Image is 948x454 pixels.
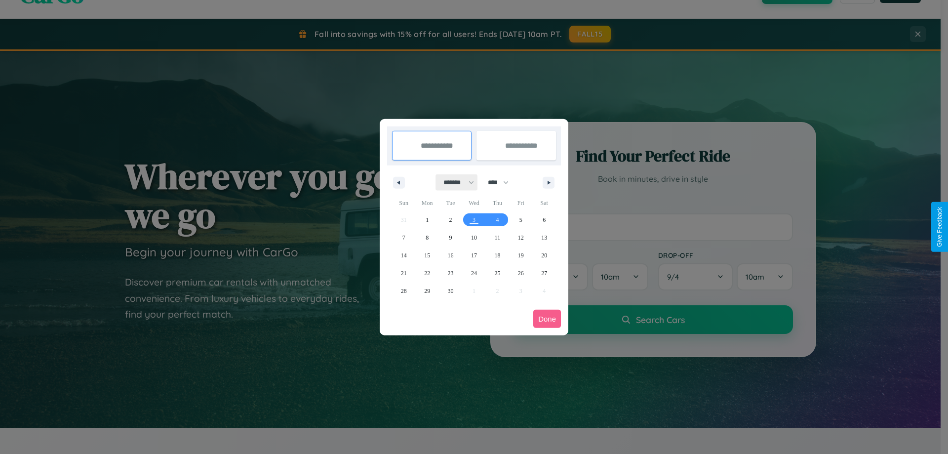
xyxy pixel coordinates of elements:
span: 10 [471,229,477,247]
button: 28 [392,282,415,300]
button: 18 [486,247,509,264]
span: 3 [473,211,475,229]
button: 14 [392,247,415,264]
span: 26 [518,264,524,282]
span: 21 [401,264,407,282]
button: 11 [486,229,509,247]
span: Fri [509,195,532,211]
button: 21 [392,264,415,282]
span: Tue [439,195,462,211]
span: 11 [495,229,501,247]
button: 17 [462,247,485,264]
button: 6 [533,211,556,229]
span: Sun [392,195,415,211]
span: 8 [426,229,429,247]
span: 19 [518,247,524,264]
button: 5 [509,211,532,229]
button: 13 [533,229,556,247]
button: 10 [462,229,485,247]
button: 27 [533,264,556,282]
span: 2 [449,211,452,229]
button: 3 [462,211,485,229]
button: 16 [439,247,462,264]
span: 1 [426,211,429,229]
button: 7 [392,229,415,247]
span: Sat [533,195,556,211]
span: 18 [494,247,500,264]
span: 17 [471,247,477,264]
button: 2 [439,211,462,229]
button: 30 [439,282,462,300]
button: 4 [486,211,509,229]
span: 6 [543,211,546,229]
span: 22 [424,264,430,282]
button: Done [533,310,561,328]
span: Thu [486,195,509,211]
button: 20 [533,247,556,264]
div: Give Feedback [936,207,943,247]
span: 7 [402,229,405,247]
button: 8 [415,229,438,247]
span: 5 [519,211,522,229]
button: 1 [415,211,438,229]
span: 15 [424,247,430,264]
span: 25 [494,264,500,282]
button: 24 [462,264,485,282]
span: 13 [541,229,547,247]
span: 12 [518,229,524,247]
button: 23 [439,264,462,282]
span: 16 [448,247,454,264]
span: 9 [449,229,452,247]
button: 22 [415,264,438,282]
button: 15 [415,247,438,264]
button: 26 [509,264,532,282]
button: 12 [509,229,532,247]
span: 24 [471,264,477,282]
span: 30 [448,282,454,300]
button: 19 [509,247,532,264]
span: Mon [415,195,438,211]
span: 28 [401,282,407,300]
span: 14 [401,247,407,264]
button: 29 [415,282,438,300]
span: 20 [541,247,547,264]
button: 9 [439,229,462,247]
button: 25 [486,264,509,282]
span: 23 [448,264,454,282]
span: 27 [541,264,547,282]
span: 29 [424,282,430,300]
span: Wed [462,195,485,211]
span: 4 [496,211,499,229]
